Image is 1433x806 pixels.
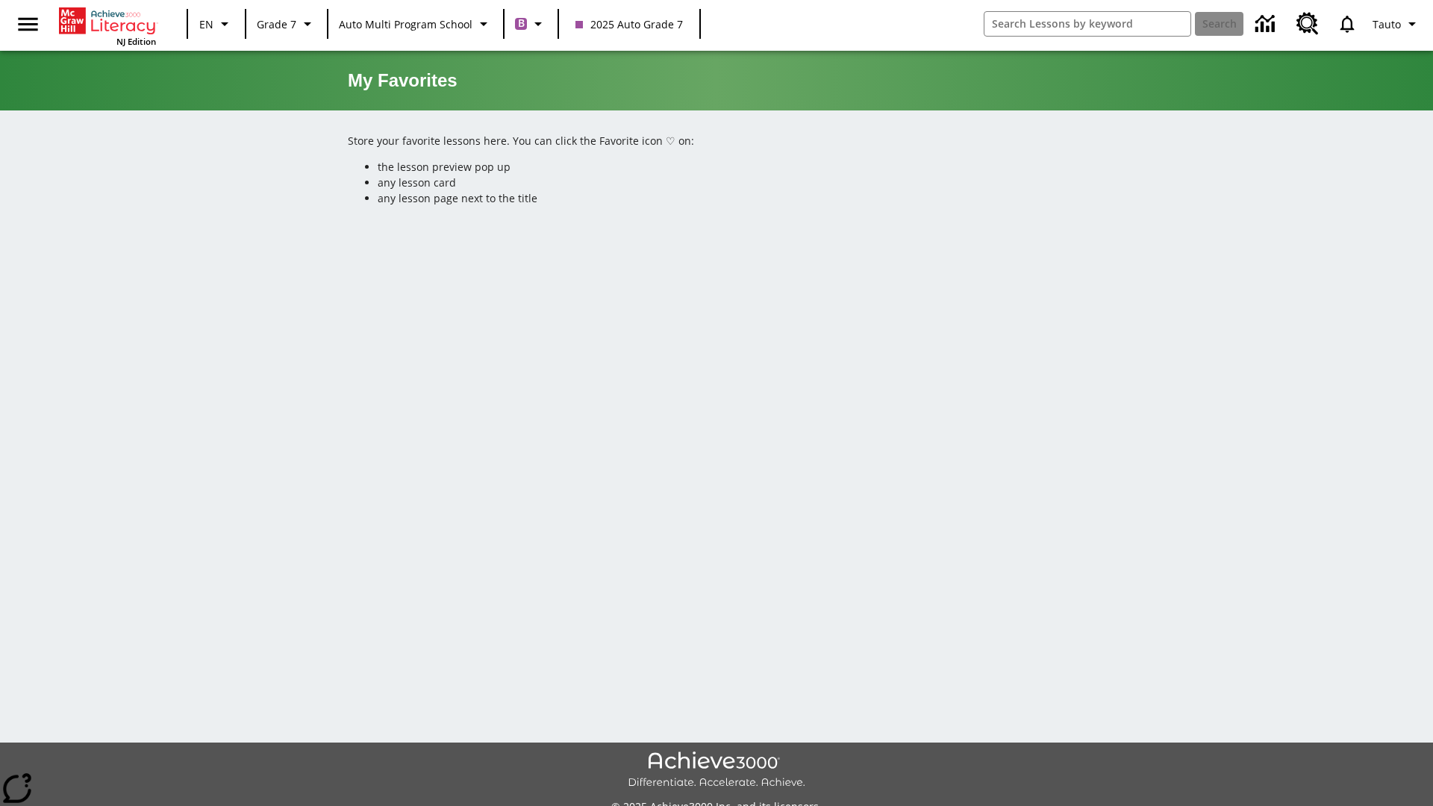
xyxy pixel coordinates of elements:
h5: My Favorites [348,69,458,93]
span: NJ Edition [116,36,156,47]
span: Tauto [1373,16,1401,32]
div: Home [59,4,156,47]
a: Resource Center, Will open in new tab [1287,4,1328,44]
a: Data Center [1246,4,1287,45]
p: Store your favorite lessons here. You can click the Favorite icon ♡ on: [348,133,1085,149]
button: School: Auto Multi program School, Select your school [333,10,499,37]
button: Profile/Settings [1367,10,1427,37]
button: Open side menu [6,2,50,46]
button: Grade: Grade 7, Select a grade [251,10,322,37]
a: Notifications [1328,4,1367,43]
li: the lesson preview pop up [378,159,1085,175]
button: Language: EN, Select a language [193,10,240,37]
input: search field [984,12,1190,36]
img: Achieve3000 Differentiate Accelerate Achieve [628,752,805,790]
button: Boost Class color is purple. Change class color [509,10,553,37]
span: B [518,14,525,33]
span: 2025 Auto Grade 7 [575,16,683,32]
span: Grade 7 [257,16,296,32]
span: Auto Multi program School [339,16,472,32]
a: Home [59,6,156,36]
li: any lesson card [378,175,1085,190]
li: any lesson page next to the title [378,190,1085,206]
span: EN [199,16,213,32]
